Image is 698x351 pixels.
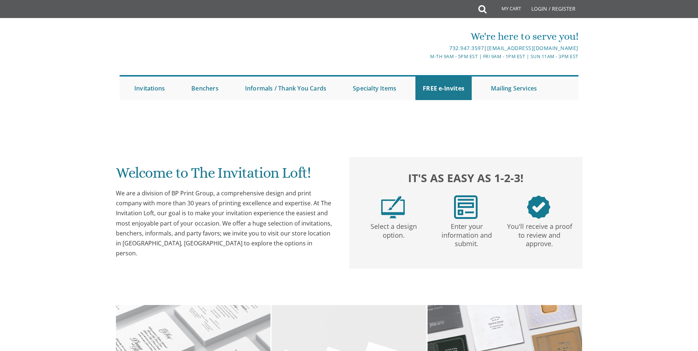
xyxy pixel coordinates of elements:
[415,77,472,100] a: FREE e-Invites
[273,29,578,44] div: We're here to serve you!
[527,195,550,219] img: step3.png
[127,77,172,100] a: Invitations
[357,170,575,186] h2: It's as easy as 1-2-3!
[184,77,226,100] a: Benchers
[504,219,574,248] p: You'll receive a proof to review and approve.
[359,219,429,240] p: Select a design option.
[238,77,334,100] a: Informals / Thank You Cards
[116,188,334,258] div: We are a division of BP Print Group, a comprehensive design and print company with more than 30 y...
[346,77,404,100] a: Specialty Items
[483,77,544,100] a: Mailing Services
[454,195,478,219] img: step2.png
[273,44,578,53] div: |
[116,165,334,187] h1: Welcome to The Invitation Loft!
[449,45,484,52] a: 732.947.3597
[487,45,578,52] a: [EMAIL_ADDRESS][DOMAIN_NAME]
[273,53,578,60] div: M-Th 9am - 5pm EST | Fri 9am - 1pm EST | Sun 11am - 3pm EST
[432,219,502,248] p: Enter your information and submit.
[381,195,405,219] img: step1.png
[486,1,526,19] a: My Cart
